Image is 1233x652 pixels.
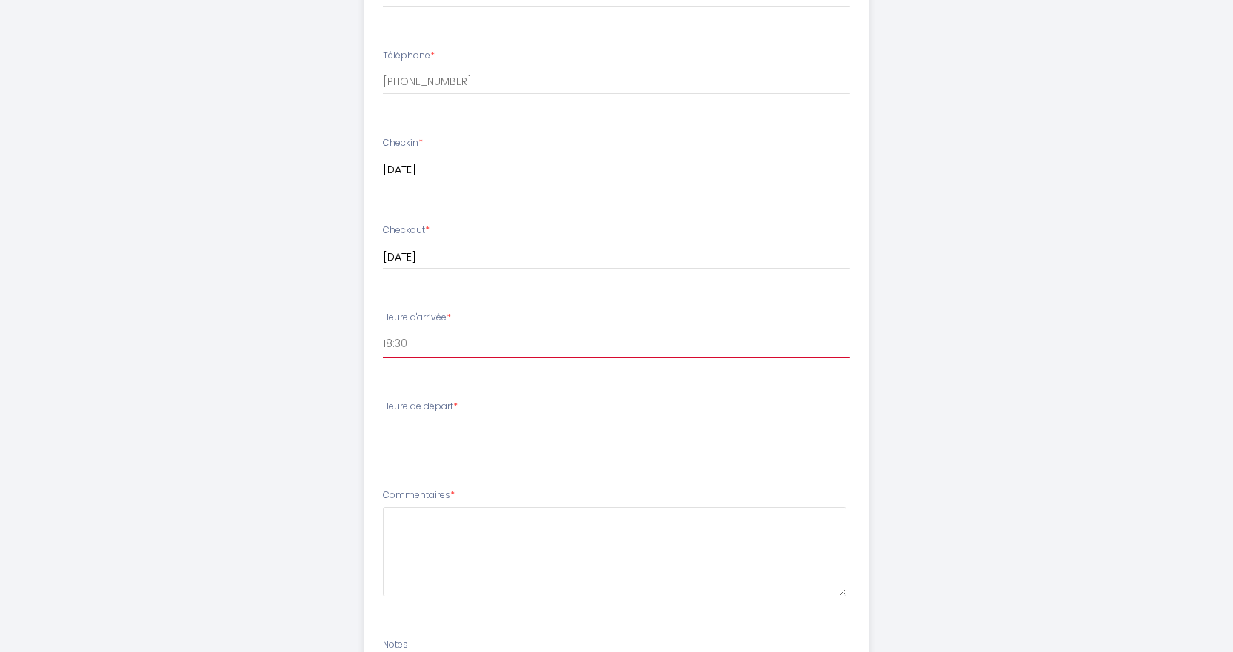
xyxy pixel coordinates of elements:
[383,49,435,63] label: Téléphone
[383,400,458,414] label: Heure de départ
[383,224,430,238] label: Checkout
[383,638,408,652] label: Notes
[383,311,451,325] label: Heure d'arrivée
[383,488,455,503] label: Commentaires
[383,136,423,150] label: Checkin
